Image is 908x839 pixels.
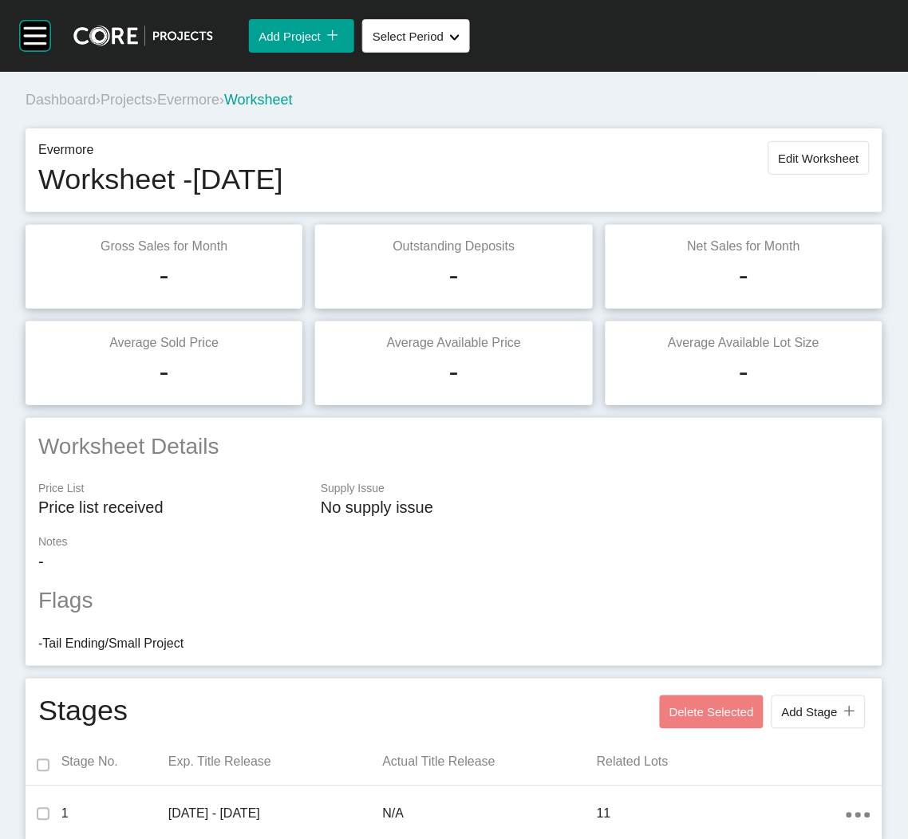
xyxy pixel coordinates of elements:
[38,550,870,573] p: -
[168,754,383,771] p: Exp. Title Release
[160,352,169,392] h1: -
[597,806,847,823] p: 11
[38,141,283,159] p: Evermore
[383,806,598,823] p: N/A
[618,334,870,352] p: Average Available Lot Size
[168,806,383,823] p: [DATE] - [DATE]
[38,636,870,653] li: - Tail Ending/Small Project
[373,30,444,43] span: Select Period
[38,431,870,462] h2: Worksheet Details
[38,160,283,199] h1: Worksheet - [DATE]
[38,691,128,733] h1: Stages
[449,352,459,392] h1: -
[669,706,754,719] span: Delete Selected
[152,92,157,108] span: ›
[38,481,305,497] p: Price List
[328,334,579,352] p: Average Available Price
[160,255,169,295] h1: -
[779,152,859,165] span: Edit Worksheet
[73,26,213,46] img: core-logo-dark.3138cae2.png
[618,238,870,255] p: Net Sales for Month
[362,19,470,53] button: Select Period
[61,754,168,771] p: Stage No.
[321,481,870,497] p: Supply Issue
[38,238,290,255] p: Gross Sales for Month
[249,19,354,53] button: Add Project
[597,754,847,771] p: Related Lots
[739,352,748,392] h1: -
[26,92,96,108] a: Dashboard
[782,706,838,719] span: Add Stage
[219,92,224,108] span: ›
[38,534,870,550] p: Notes
[383,754,598,771] p: Actual Title Release
[739,255,748,295] h1: -
[96,92,101,108] span: ›
[321,496,870,518] p: No supply issue
[38,334,290,352] p: Average Sold Price
[449,255,459,295] h1: -
[157,92,219,108] a: Evermore
[328,238,579,255] p: Outstanding Deposits
[61,806,168,823] p: 1
[259,30,321,43] span: Add Project
[224,92,293,108] span: Worksheet
[768,141,870,175] button: Edit Worksheet
[660,695,764,729] button: Delete Selected
[38,585,870,616] h2: Flags
[38,496,305,518] p: Price list received
[772,695,866,729] button: Add Stage
[101,92,152,108] a: Projects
